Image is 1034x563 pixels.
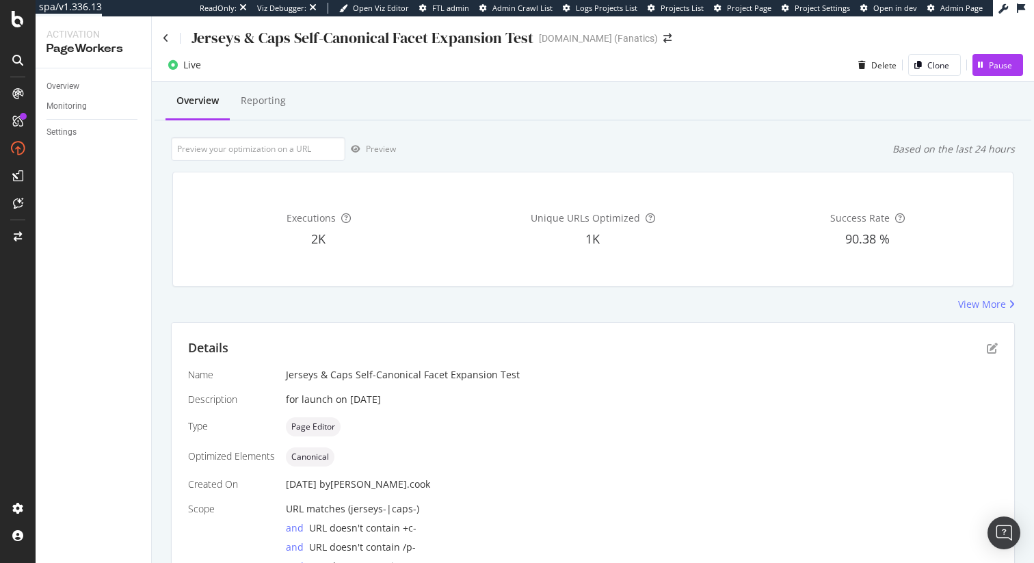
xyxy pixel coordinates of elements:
[171,137,345,161] input: Preview your optimization on a URL
[795,3,850,13] span: Project Settings
[188,449,275,463] div: Optimized Elements
[286,393,998,406] div: for launch on [DATE]
[291,453,329,461] span: Canonical
[648,3,704,14] a: Projects List
[873,3,917,13] span: Open in dev
[714,3,771,14] a: Project Page
[492,3,553,13] span: Admin Crawl List
[345,138,396,160] button: Preview
[183,58,201,72] div: Live
[47,125,77,140] div: Settings
[241,94,286,107] div: Reporting
[958,298,1006,311] div: View More
[200,3,237,14] div: ReadOnly:
[663,34,672,43] div: arrow-right-arrow-left
[940,3,983,13] span: Admin Page
[286,502,419,515] span: URL matches (jerseys-|caps-)
[188,368,275,382] div: Name
[576,3,637,13] span: Logs Projects List
[782,3,850,14] a: Project Settings
[47,79,79,94] div: Overview
[47,99,142,114] a: Monitoring
[176,94,219,107] div: Overview
[257,3,306,14] div: Viz Debugger:
[47,79,142,94] a: Overview
[188,477,275,491] div: Created On
[853,54,897,76] button: Delete
[319,477,430,491] div: by [PERSON_NAME].cook
[585,231,600,247] span: 1K
[286,477,998,491] div: [DATE]
[286,540,309,554] div: and
[47,99,87,114] div: Monitoring
[989,60,1012,71] div: Pause
[286,447,334,467] div: neutral label
[908,54,961,76] button: Clone
[958,298,1015,311] a: View More
[479,3,553,14] a: Admin Crawl List
[927,3,983,14] a: Admin Page
[539,31,658,45] div: [DOMAIN_NAME] (Fanatics)
[339,3,409,14] a: Open Viz Editor
[188,393,275,406] div: Description
[366,143,396,155] div: Preview
[309,540,416,553] span: URL doesn't contain /p-
[871,60,897,71] div: Delete
[353,3,409,13] span: Open Viz Editor
[432,3,469,13] span: FTL admin
[191,27,533,49] div: Jerseys & Caps Self-Canonical Facet Expansion Test
[47,125,142,140] a: Settings
[286,417,341,436] div: neutral label
[309,521,416,534] span: URL doesn't contain +c-
[188,419,275,433] div: Type
[860,3,917,14] a: Open in dev
[163,34,169,43] a: Click to go back
[987,343,998,354] div: pen-to-square
[830,211,890,224] span: Success Rate
[188,339,228,357] div: Details
[661,3,704,13] span: Projects List
[286,368,998,382] div: Jerseys & Caps Self-Canonical Facet Expansion Test
[972,54,1023,76] button: Pause
[419,3,469,14] a: FTL admin
[892,142,1015,156] div: Based on the last 24 hours
[531,211,640,224] span: Unique URLs Optimized
[47,27,140,41] div: Activation
[188,502,275,516] div: Scope
[311,231,326,247] span: 2K
[727,3,771,13] span: Project Page
[286,521,309,535] div: and
[927,60,949,71] div: Clone
[563,3,637,14] a: Logs Projects List
[845,231,890,247] span: 90.38 %
[291,423,335,431] span: Page Editor
[287,211,336,224] span: Executions
[987,516,1020,549] div: Open Intercom Messenger
[47,41,140,57] div: PageWorkers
